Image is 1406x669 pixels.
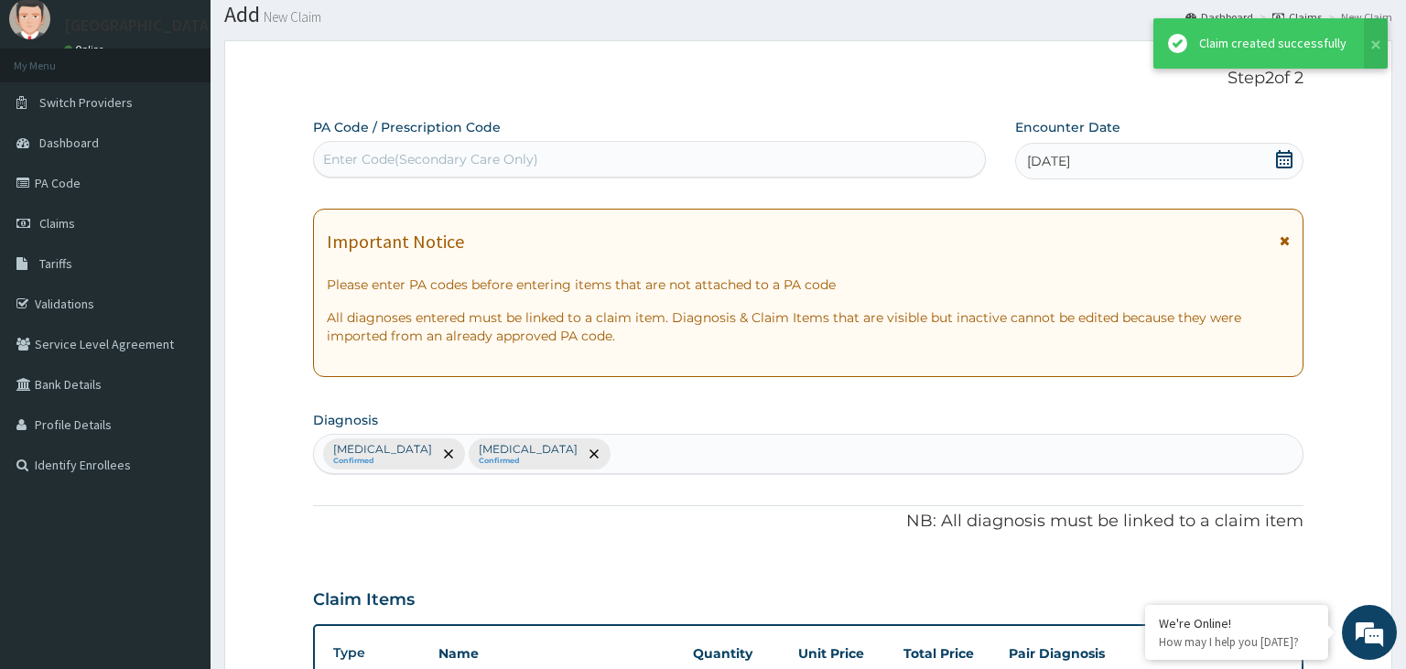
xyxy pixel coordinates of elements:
h1: Important Notice [327,232,464,252]
div: Minimize live chat window [300,9,344,53]
span: We're online! [106,211,253,396]
h1: Add [224,3,1392,27]
p: Please enter PA codes before entering items that are not attached to a PA code [327,275,1291,294]
a: Claims [1272,9,1322,25]
div: Enter Code(Secondary Care Only) [323,150,538,168]
p: [GEOGRAPHIC_DATA] [64,17,215,34]
span: Claims [39,215,75,232]
span: remove selection option [586,446,602,462]
div: Chat with us now [95,103,308,126]
span: [DATE] [1027,152,1070,170]
p: [MEDICAL_DATA] [479,442,578,457]
div: We're Online! [1159,615,1314,631]
p: NB: All diagnosis must be linked to a claim item [313,510,1304,534]
a: Dashboard [1185,9,1253,25]
span: remove selection option [440,446,457,462]
p: [MEDICAL_DATA] [333,442,432,457]
span: Switch Providers [39,94,133,111]
span: Tariffs [39,255,72,272]
label: Encounter Date [1015,118,1120,136]
a: Online [64,43,108,56]
li: New Claim [1324,9,1392,25]
p: Step 2 of 2 [313,69,1304,89]
p: How may I help you today? [1159,634,1314,650]
small: Confirmed [333,457,432,466]
span: Dashboard [39,135,99,151]
small: Confirmed [479,457,578,466]
div: Claim created successfully [1199,34,1347,53]
img: d_794563401_company_1708531726252_794563401 [34,92,74,137]
small: New Claim [260,10,321,24]
label: Diagnosis [313,411,378,429]
h3: Claim Items [313,590,415,610]
p: All diagnoses entered must be linked to a claim item. Diagnosis & Claim Items that are visible bu... [327,308,1291,345]
textarea: Type your message and hit 'Enter' [9,461,349,525]
label: PA Code / Prescription Code [313,118,501,136]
